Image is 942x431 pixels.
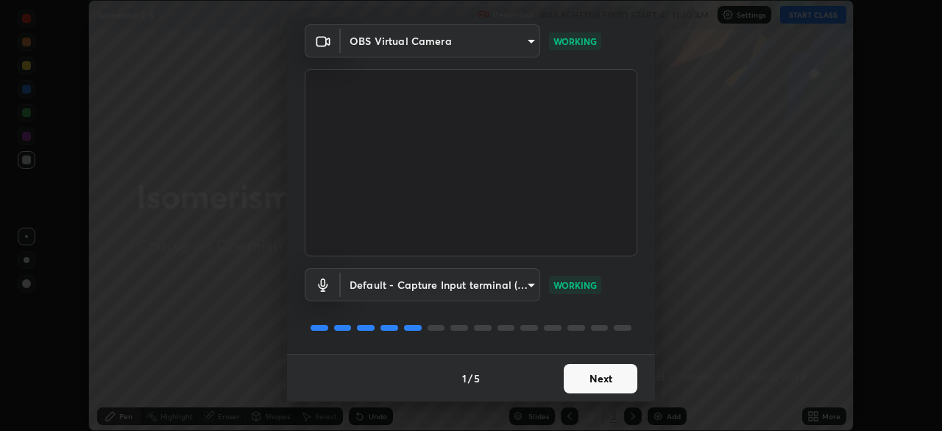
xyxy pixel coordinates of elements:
[341,24,540,57] div: OBS Virtual Camera
[553,278,597,292] p: WORKING
[341,268,540,301] div: OBS Virtual Camera
[468,371,472,386] h4: /
[462,371,467,386] h4: 1
[474,371,480,386] h4: 5
[564,364,637,393] button: Next
[553,35,597,48] p: WORKING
